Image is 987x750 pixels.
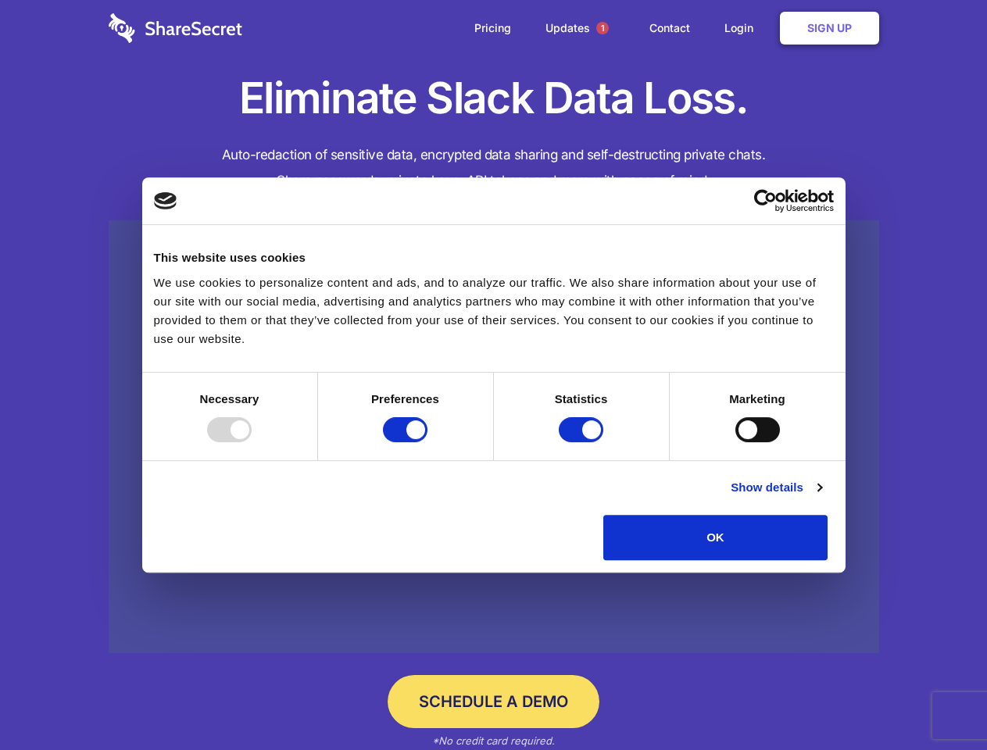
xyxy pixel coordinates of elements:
div: We use cookies to personalize content and ads, and to analyze our traffic. We also share informat... [154,273,834,348]
strong: Necessary [200,392,259,405]
div: This website uses cookies [154,248,834,267]
a: Login [709,4,777,52]
strong: Preferences [371,392,439,405]
em: *No credit card required. [432,734,555,747]
a: Wistia video thumbnail [109,220,879,654]
a: Contact [634,4,706,52]
a: Pricing [459,4,527,52]
img: logo [154,192,177,209]
h1: Eliminate Slack Data Loss. [109,70,879,127]
h4: Auto-redaction of sensitive data, encrypted data sharing and self-destructing private chats. Shar... [109,142,879,194]
a: Show details [731,478,821,497]
a: Schedule a Demo [388,675,599,728]
a: Usercentrics Cookiebot - opens in a new window [697,189,834,212]
span: 1 [596,22,609,34]
strong: Statistics [555,392,608,405]
img: logo-wordmark-white-trans-d4663122ce5f474addd5e946df7df03e33cb6a1c49d2221995e7729f52c070b2.svg [109,13,242,43]
strong: Marketing [729,392,785,405]
a: Sign Up [780,12,879,45]
button: OK [603,515,828,560]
